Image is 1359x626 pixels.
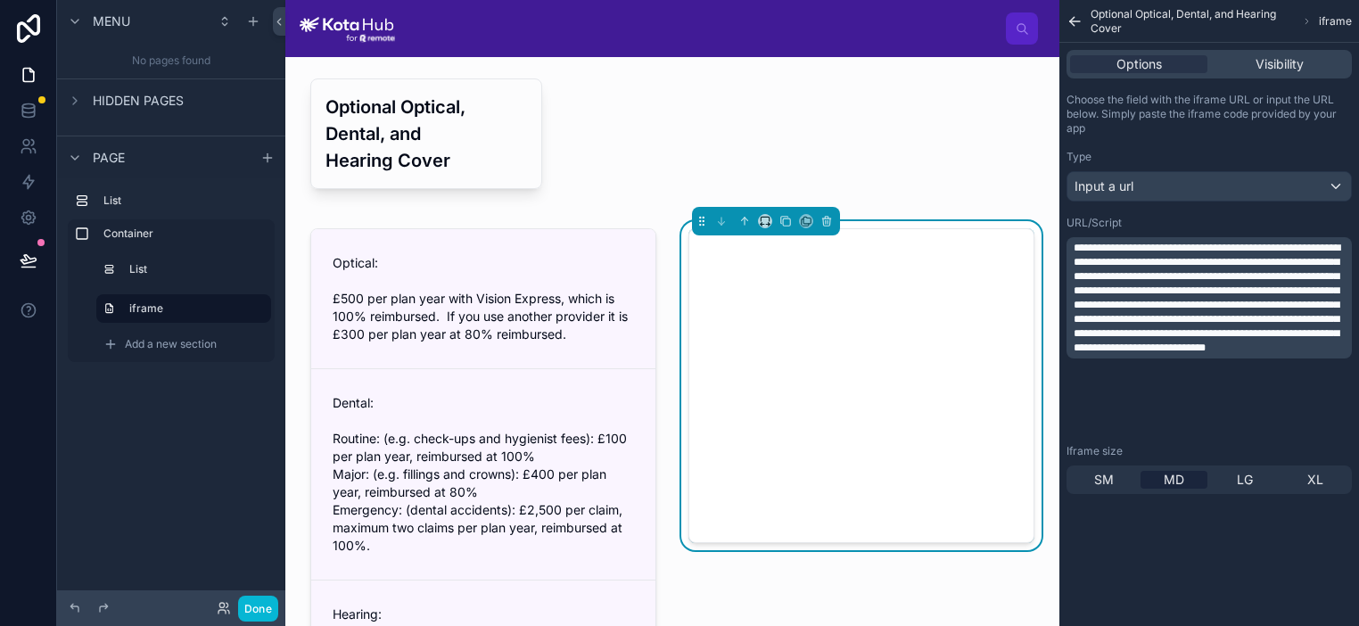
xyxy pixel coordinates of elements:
div: scrollable content [57,178,285,380]
label: List [129,262,264,276]
span: XL [1307,471,1323,489]
label: Container [103,227,268,241]
label: Iframe size [1067,444,1123,458]
button: Done [238,596,278,622]
span: Page [93,149,125,167]
span: Visibility [1256,55,1304,73]
span: Options [1116,55,1162,73]
button: Input a url [1067,171,1352,202]
img: App logo [300,14,395,43]
span: Input a url [1075,177,1133,195]
label: URL/Script [1067,216,1122,230]
span: SM [1094,471,1114,489]
label: Type [1067,150,1091,164]
span: LG [1237,471,1253,489]
span: Add a new section [125,337,217,351]
span: MD [1164,471,1184,489]
span: Hidden pages [93,92,184,110]
div: scrollable content [409,25,1006,32]
label: iframe [129,301,257,316]
p: Choose the field with the iframe URL or input the URL below. Simply paste the iframe code provide... [1067,93,1352,136]
label: List [103,194,268,208]
div: scrollable content [1067,237,1352,358]
span: Optional Optical, Dental, and Hearing Cover [1091,7,1295,36]
div: No pages found [57,43,285,78]
span: iframe [1319,14,1352,29]
span: Menu [93,12,130,30]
